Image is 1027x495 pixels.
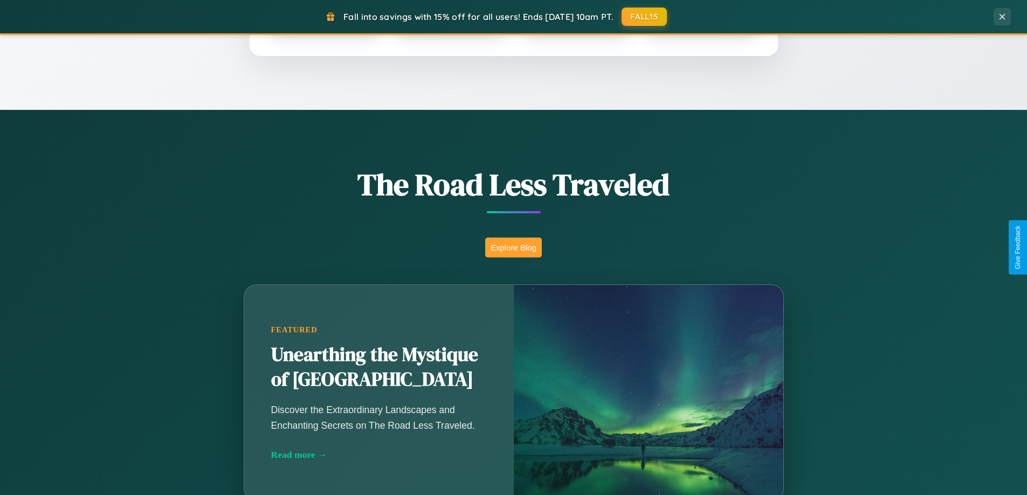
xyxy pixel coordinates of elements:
div: Give Feedback [1014,226,1022,269]
span: Fall into savings with 15% off for all users! Ends [DATE] 10am PT. [343,11,614,22]
p: Discover the Extraordinary Landscapes and Enchanting Secrets on The Road Less Traveled. [271,402,487,433]
button: Explore Blog [485,238,542,257]
h1: The Road Less Traveled [190,164,837,205]
div: Read more → [271,449,487,461]
button: FALL15 [622,8,667,26]
h2: Unearthing the Mystique of [GEOGRAPHIC_DATA] [271,343,487,392]
div: Featured [271,325,487,334]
